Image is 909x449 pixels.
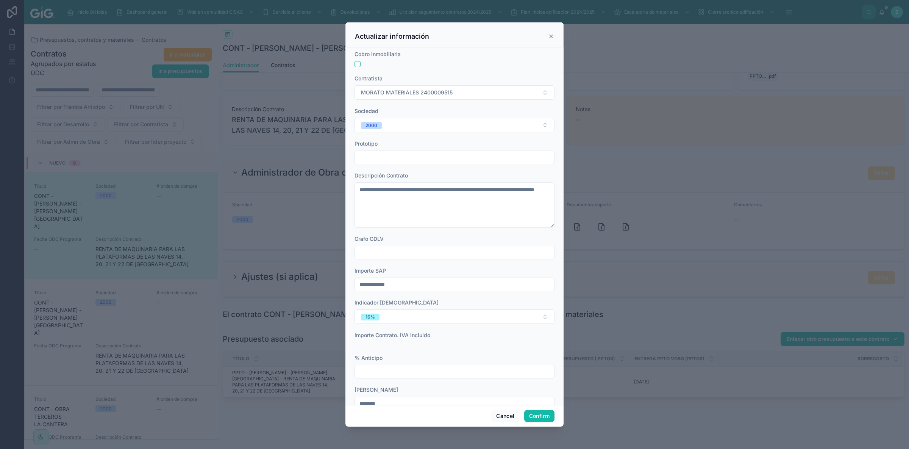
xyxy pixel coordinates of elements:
[355,299,439,306] span: Indicador [DEMOGRAPHIC_DATA]
[365,314,375,320] div: 16%
[355,309,554,324] button: Select Button
[524,410,554,422] button: Confirm
[355,355,383,361] span: % Anticipo
[355,32,429,41] h3: Actualizar información
[355,108,378,114] span: Sociedad
[355,140,378,147] span: Prototipo
[365,122,377,129] div: 2000
[355,75,383,82] span: Contratista
[355,332,430,338] span: Importe Contrato. IVA incluido
[491,410,519,422] button: Cancel
[355,172,408,179] span: Descripción Contrato
[355,386,398,393] span: [PERSON_NAME]
[355,51,401,57] span: Cobro inmobiliaria
[355,267,386,274] span: Importe SAP
[355,118,554,132] button: Select Button
[355,235,384,242] span: Grafo GDLV
[361,89,453,96] span: MORATO MATERIALES 2400009515
[355,85,554,100] button: Select Button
